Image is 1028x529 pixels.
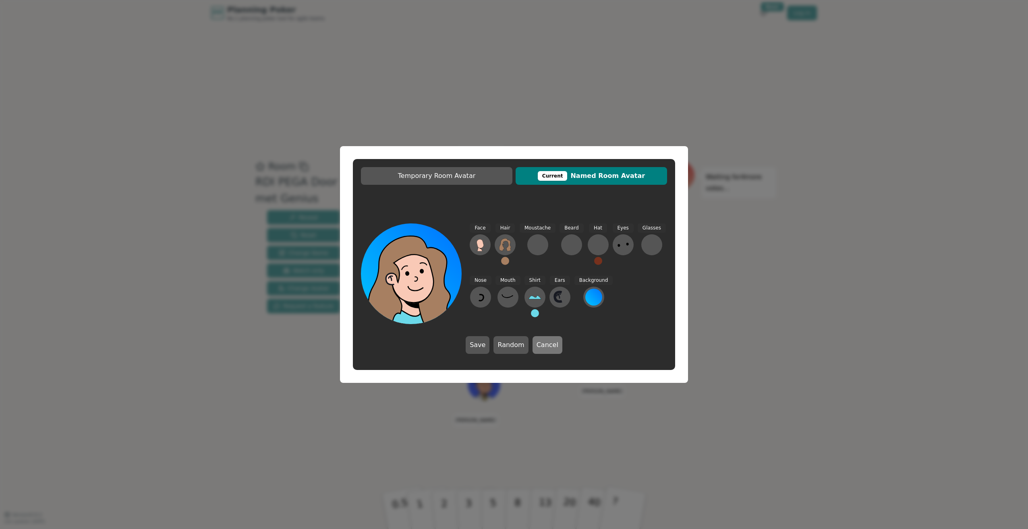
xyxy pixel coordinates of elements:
[470,276,491,285] span: Nose
[470,223,490,233] span: Face
[361,167,512,185] button: Temporary Room Avatar
[495,276,520,285] span: Mouth
[493,336,528,354] button: Random
[538,171,568,181] div: This avatar will be displayed in dedicated rooms
[589,223,607,233] span: Hat
[365,171,508,181] span: Temporary Room Avatar
[560,223,583,233] span: Beard
[516,167,667,185] button: CurrentNamed Room Avatar
[533,336,562,354] button: Cancel
[613,223,634,233] span: Eyes
[550,276,570,285] span: Ears
[574,276,613,285] span: Background
[495,223,515,233] span: Hair
[520,171,663,181] span: Named Room Avatar
[524,276,545,285] span: Shirt
[638,223,666,233] span: Glasses
[520,223,555,233] span: Moustache
[466,336,489,354] button: Save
